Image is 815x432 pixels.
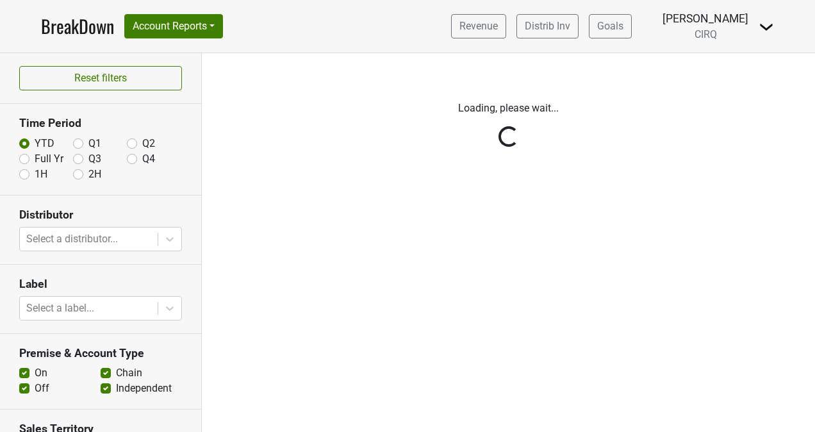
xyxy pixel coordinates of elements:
a: Goals [589,14,632,38]
a: Revenue [451,14,506,38]
img: Dropdown Menu [759,19,774,35]
a: Distrib Inv [516,14,579,38]
button: Account Reports [124,14,223,38]
span: CIRQ [695,28,717,40]
p: Loading, please wait... [211,101,805,116]
div: [PERSON_NAME] [663,10,748,27]
a: BreakDown [41,13,114,40]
